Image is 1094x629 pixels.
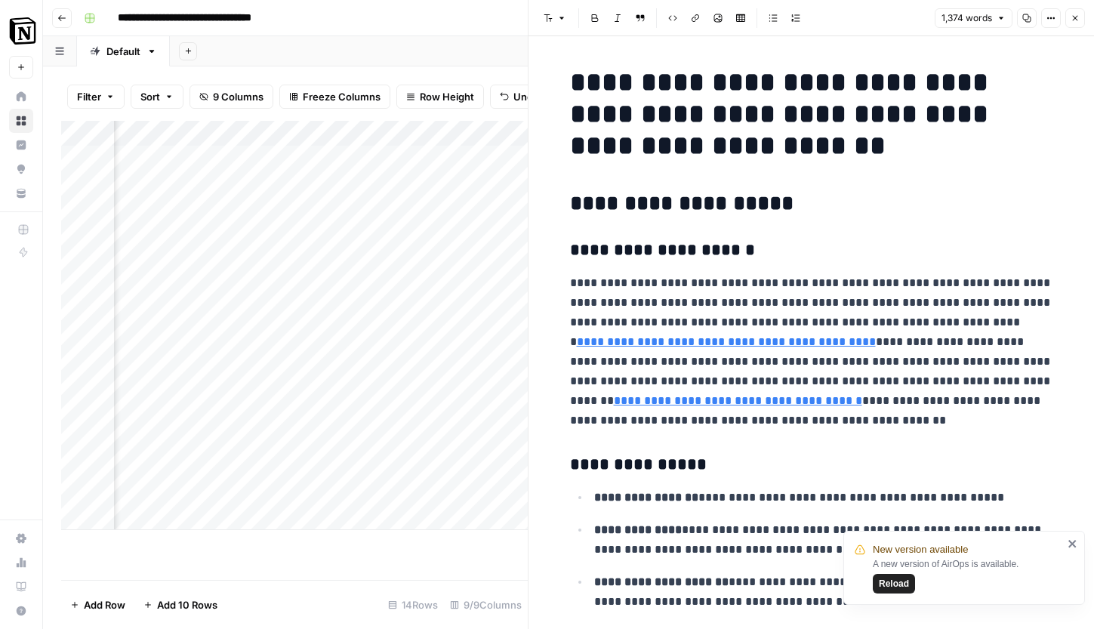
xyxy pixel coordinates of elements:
[67,85,125,109] button: Filter
[420,89,474,104] span: Row Height
[303,89,381,104] span: Freeze Columns
[190,85,273,109] button: 9 Columns
[9,85,33,109] a: Home
[382,593,444,617] div: 14 Rows
[213,89,263,104] span: 9 Columns
[77,36,170,66] a: Default
[134,593,227,617] button: Add 10 Rows
[140,89,160,104] span: Sort
[84,597,125,612] span: Add Row
[9,181,33,205] a: Your Data
[131,85,183,109] button: Sort
[157,597,217,612] span: Add 10 Rows
[9,599,33,623] button: Help + Support
[873,542,968,557] span: New version available
[879,577,909,590] span: Reload
[935,8,1012,28] button: 1,374 words
[61,593,134,617] button: Add Row
[77,89,101,104] span: Filter
[9,526,33,550] a: Settings
[9,550,33,575] a: Usage
[279,85,390,109] button: Freeze Columns
[873,574,915,594] button: Reload
[9,17,36,45] img: Notion Logo
[9,109,33,133] a: Browse
[490,85,549,109] button: Undo
[941,11,992,25] span: 1,374 words
[106,44,140,59] div: Default
[1068,538,1078,550] button: close
[396,85,484,109] button: Row Height
[513,89,539,104] span: Undo
[873,557,1063,594] div: A new version of AirOps is available.
[9,575,33,599] a: Learning Hub
[9,157,33,181] a: Opportunities
[9,133,33,157] a: Insights
[444,593,528,617] div: 9/9 Columns
[9,12,33,50] button: Workspace: Notion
